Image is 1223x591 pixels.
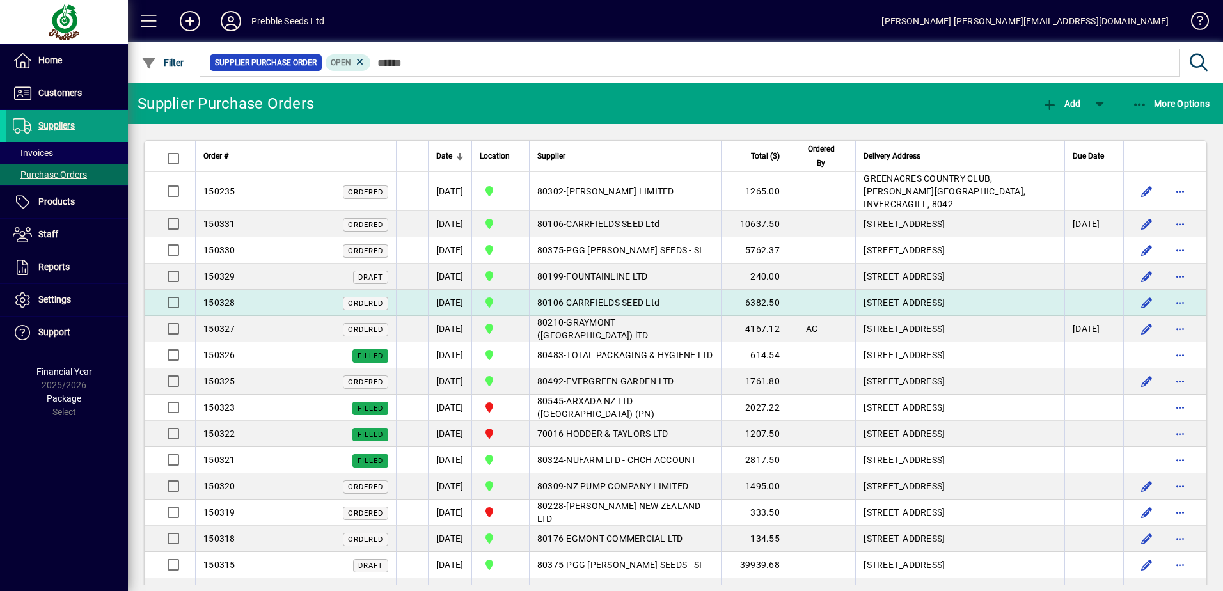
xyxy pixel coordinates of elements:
span: 150320 [203,481,235,491]
td: [STREET_ADDRESS] [855,264,1064,290]
a: Home [6,45,128,77]
a: Settings [6,284,128,316]
span: Ordered [348,378,383,386]
button: More options [1170,371,1190,391]
button: More options [1170,319,1190,339]
td: 240.00 [721,264,798,290]
span: 80492 [537,376,564,386]
span: Package [47,393,81,404]
button: More options [1170,240,1190,260]
span: Filled [358,404,383,413]
span: Order # [203,149,228,163]
span: 150235 [203,186,235,196]
td: [DATE] [428,552,471,578]
span: 80375 [537,245,564,255]
button: Edit [1137,292,1157,313]
button: Edit [1137,555,1157,575]
span: Delivery Address [864,149,920,163]
span: CHRISTCHURCH [480,242,521,258]
span: NUFARM LTD - CHCH ACCOUNT [566,455,696,465]
span: Ordered By [806,142,837,170]
td: - [529,421,721,447]
span: Customers [38,88,82,98]
span: 150325 [203,376,235,386]
div: Order # [203,149,388,163]
td: [STREET_ADDRESS] [855,368,1064,395]
td: - [529,172,721,211]
span: Add [1042,98,1080,109]
span: 80228 [537,501,564,511]
span: 150319 [203,507,235,517]
button: Edit [1137,214,1157,234]
td: [STREET_ADDRESS] [855,526,1064,552]
td: 134.55 [721,526,798,552]
div: Supplier [537,149,713,163]
span: [PERSON_NAME] NEW ZEALAND LTD [537,501,701,524]
span: Location [480,149,510,163]
span: CHRISTCHURCH [480,269,521,284]
td: [DATE] [428,395,471,421]
span: CHRISTCHURCH [480,531,521,546]
span: 150327 [203,324,235,334]
span: [PERSON_NAME] LIMITED [566,186,674,196]
span: Ordered [348,535,383,544]
button: More options [1170,292,1190,313]
span: Ordered [348,483,383,491]
span: 150328 [203,297,235,308]
span: Draft [358,273,383,281]
span: Draft [358,562,383,570]
div: [PERSON_NAME] [PERSON_NAME][EMAIL_ADDRESS][DOMAIN_NAME] [881,11,1169,31]
span: ARXADA NZ LTD ([GEOGRAPHIC_DATA]) (PN) [537,396,654,419]
td: [STREET_ADDRESS] [855,211,1064,237]
span: PALMERSTON NORTH [480,400,521,415]
td: [DATE] [428,473,471,500]
span: 80309 [537,481,564,491]
span: GRAYMONT ([GEOGRAPHIC_DATA]) lTD [537,317,649,340]
span: Filled [358,352,383,360]
span: 150318 [203,533,235,544]
span: CARRFIELDS SEED Ltd [566,297,659,308]
button: More options [1170,397,1190,418]
span: CHRISTCHURCH [480,321,521,336]
button: More Options [1129,92,1213,115]
td: - [529,395,721,421]
span: Suppliers [38,120,75,130]
span: TOTAL PACKAGING & HYGIENE LTD [566,350,713,360]
td: [STREET_ADDRESS] [855,473,1064,500]
span: 150321 [203,455,235,465]
span: EGMONT COMMERCIAL LTD [566,533,683,544]
span: 150331 [203,219,235,229]
td: - [529,237,721,264]
span: EVERGREEN GARDEN LTD [566,376,674,386]
span: Due Date [1073,149,1104,163]
span: 70016 [537,429,564,439]
span: 150322 [203,429,235,439]
span: Ordered [348,326,383,334]
mat-chip: Completion Status: Open [326,54,371,71]
a: Invoices [6,142,128,164]
td: [STREET_ADDRESS] [855,316,1064,342]
span: Ordered [348,188,383,196]
span: Financial Year [36,366,92,377]
span: Ordered [348,247,383,255]
span: 80176 [537,533,564,544]
div: Ordered By [806,142,848,170]
td: [STREET_ADDRESS] [855,290,1064,316]
span: 80302 [537,186,564,196]
td: - [529,264,721,290]
span: Date [436,149,452,163]
td: - [529,342,721,368]
span: 80106 [537,219,564,229]
button: Profile [210,10,251,33]
span: Ordered [348,221,383,229]
span: CHRISTCHURCH [480,295,521,310]
td: 2027.22 [721,395,798,421]
span: AC [806,324,818,334]
td: [DATE] [1064,211,1123,237]
td: [DATE] [428,500,471,526]
span: PGG [PERSON_NAME] SEEDS - SI [566,245,702,255]
button: More options [1170,423,1190,444]
button: Edit [1137,240,1157,260]
td: [STREET_ADDRESS] [855,395,1064,421]
div: Date [436,149,464,163]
